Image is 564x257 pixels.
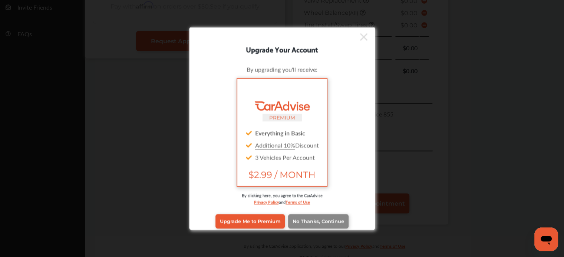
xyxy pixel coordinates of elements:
small: PREMIUM [269,114,295,120]
div: Upgrade Your Account [189,43,375,55]
a: Privacy Policy [254,198,279,205]
span: Upgrade Me to Premium [220,219,280,224]
u: Additional 10% [255,141,295,149]
span: $2.99 / MONTH [243,169,320,180]
strong: Everything in Basic [255,128,305,137]
a: Terms of Use [286,198,310,205]
a: No Thanks, Continue [288,214,349,228]
iframe: Button to launch messaging window [534,227,558,251]
div: 3 Vehicles Per Account [243,151,320,163]
span: No Thanks, Continue [293,219,344,224]
span: Discount [255,141,319,149]
a: Upgrade Me to Premium [215,214,285,228]
div: By upgrading you'll receive: [201,65,364,73]
div: By clicking here, you agree to the CarAdvise and [201,192,364,212]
